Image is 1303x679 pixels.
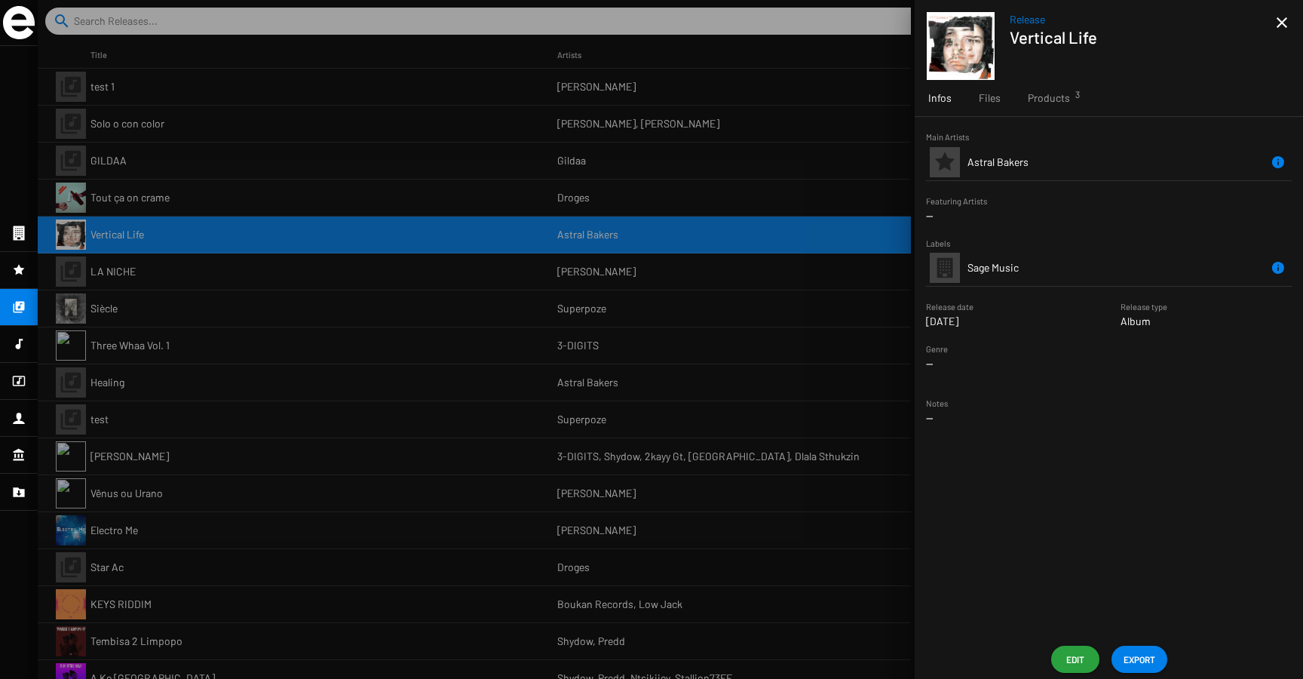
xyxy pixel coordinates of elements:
span: Sage Music [967,261,1019,274]
span: Products [1028,91,1070,106]
span: Infos [928,91,952,106]
h1: Vertical Life [1010,27,1264,47]
mat-icon: close [1273,14,1291,32]
small: Labels [926,238,950,248]
p: [DATE] [926,314,973,329]
small: Main Artists [926,132,969,142]
p: -- [926,208,1292,223]
span: Album [1121,315,1151,327]
span: Astral Bakers [967,155,1029,168]
button: Edit [1051,646,1099,673]
small: Release date [926,302,973,312]
span: Release [1010,12,1276,27]
img: 20250519_ab_vl_cover.jpg [927,12,995,80]
small: Featuring Artists [926,196,987,206]
button: EXPORT [1111,646,1167,673]
img: grand-sigle.svg [3,6,35,39]
small: Release type [1121,302,1167,312]
p: -- [926,410,1292,426]
span: Files [979,91,1001,106]
small: Notes [926,398,948,408]
small: Genre [926,344,948,354]
p: -- [926,356,948,371]
span: EXPORT [1124,646,1155,673]
span: Edit [1063,646,1087,673]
